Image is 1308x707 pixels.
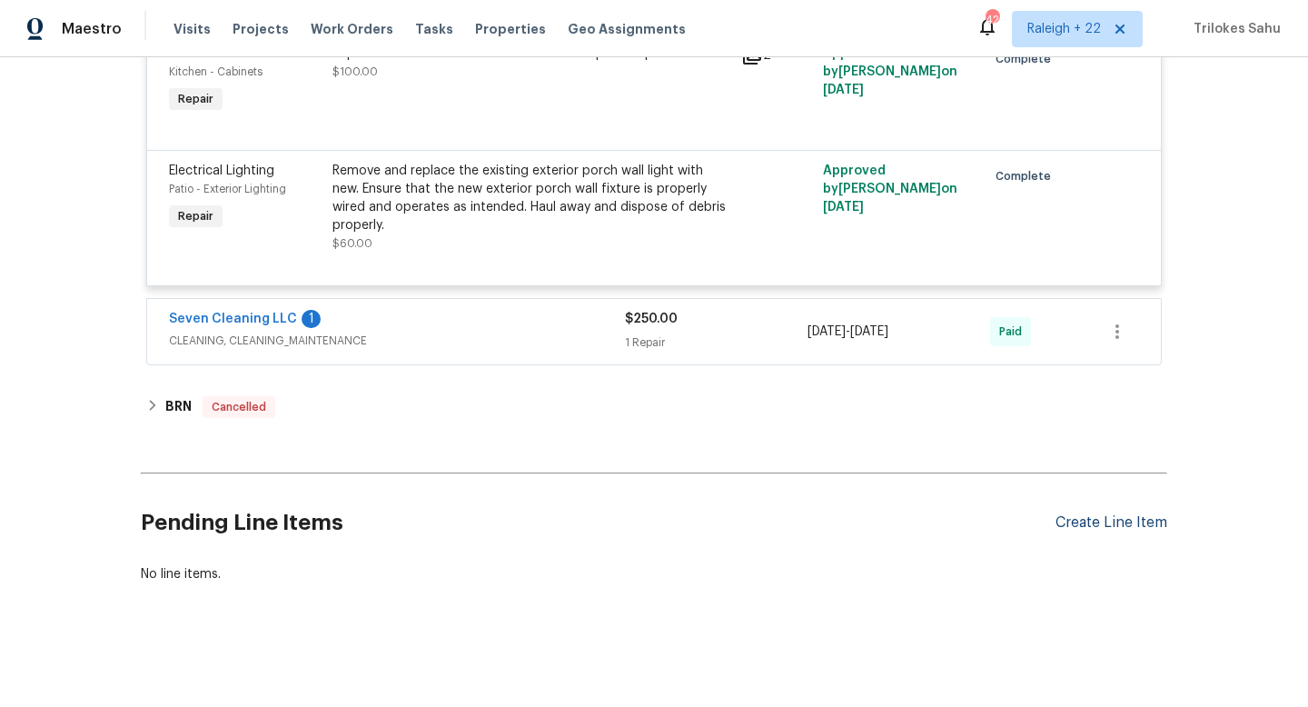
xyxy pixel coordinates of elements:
[823,47,957,96] span: Approved by [PERSON_NAME] on
[823,164,957,214] span: Approved by [PERSON_NAME] on
[141,481,1055,565] h2: Pending Line Items
[999,323,1029,341] span: Paid
[808,323,888,341] span: -
[332,162,730,234] div: Remove and replace the existing exterior porch wall light with new. Ensure that the new exterior ...
[311,20,393,38] span: Work Orders
[171,90,221,108] span: Repair
[173,20,211,38] span: Visits
[568,20,686,38] span: Geo Assignments
[169,184,286,194] span: Patio - Exterior Lighting
[62,20,122,38] span: Maestro
[625,313,678,325] span: $250.00
[204,398,273,416] span: Cancelled
[1186,20,1281,38] span: Trilokes Sahu
[141,565,1167,583] div: No line items.
[996,50,1058,68] span: Complete
[415,23,453,35] span: Tasks
[165,396,192,418] h6: BRN
[823,84,864,96] span: [DATE]
[986,11,998,29] div: 422
[1055,514,1167,532] div: Create Line Item
[233,20,289,38] span: Projects
[332,238,372,249] span: $60.00
[475,20,546,38] span: Properties
[1027,20,1101,38] span: Raleigh + 22
[169,164,274,177] span: Electrical Lighting
[808,325,846,338] span: [DATE]
[169,66,263,77] span: Kitchen - Cabinets
[302,310,321,328] div: 1
[171,207,221,225] span: Repair
[169,332,625,350] span: CLEANING, CLEANING_MAINTENANCE
[332,66,378,77] span: $100.00
[850,325,888,338] span: [DATE]
[625,334,808,352] div: 1 Repair
[996,167,1058,185] span: Complete
[823,201,864,214] span: [DATE]
[141,385,1167,429] div: BRN Cancelled
[169,313,297,325] a: Seven Cleaning LLC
